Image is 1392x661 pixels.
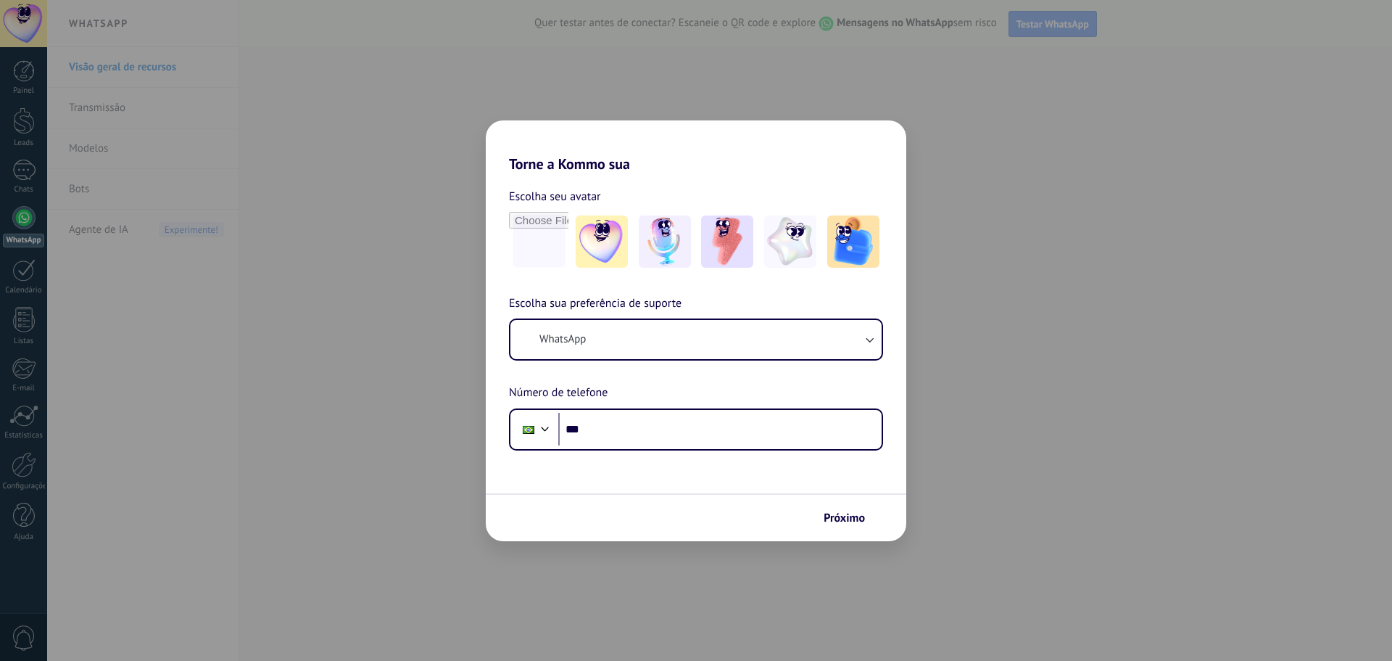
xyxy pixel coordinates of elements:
span: Escolha seu avatar [509,187,601,206]
img: -3.jpeg [701,215,753,268]
img: -5.jpeg [827,215,879,268]
img: -4.jpeg [764,215,816,268]
button: Próximo [817,506,884,530]
div: Brazil: + 55 [515,414,542,445]
img: -2.jpeg [639,215,691,268]
img: -1.jpeg [576,215,628,268]
h2: Torne a Kommo sua [486,120,906,173]
span: WhatsApp [539,332,586,347]
span: Número de telefone [509,384,608,403]
span: Próximo [824,513,865,523]
button: WhatsApp [510,320,882,359]
span: Escolha sua preferência de suporte [509,295,681,313]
